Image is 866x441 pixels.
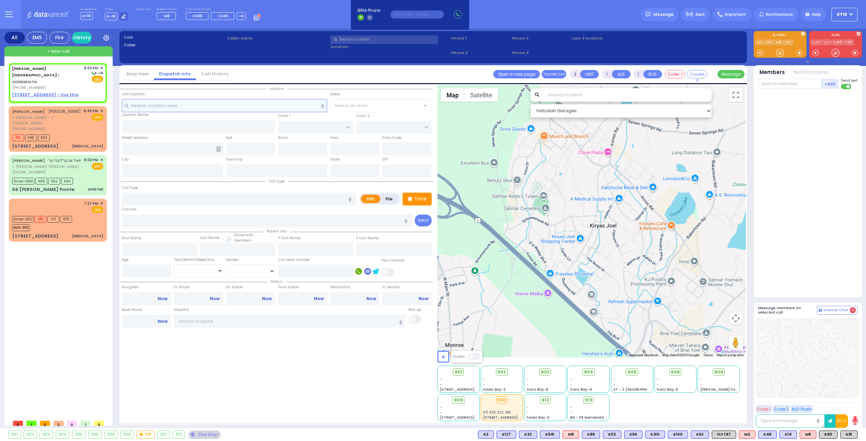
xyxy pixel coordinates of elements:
div: K89 [582,431,600,439]
span: - [440,405,442,410]
span: [STREET_ADDRESS][PERSON_NAME] [483,415,547,420]
span: Sanz Bay-4 [570,387,592,392]
div: 909 [121,431,134,438]
div: K32 [519,431,537,439]
button: Transfer call [542,70,566,78]
span: 902 [497,369,506,375]
span: 904 [584,369,593,375]
span: - [527,382,529,387]
span: BRIA Phone [358,7,380,14]
div: K100 [668,431,688,439]
a: K91 [755,40,764,45]
input: Search location here [122,99,327,112]
input: Search location [543,88,712,102]
u: EMS [94,77,101,82]
span: 913 [585,397,592,403]
label: Dispatcher [80,7,97,11]
span: - [527,377,529,382]
span: 908 [714,369,723,375]
a: [PERSON_NAME] [12,158,45,163]
button: Internal Chat 4 [817,306,858,315]
label: En Route [174,285,223,290]
a: KJFD [811,40,822,45]
span: - [570,377,572,382]
span: [STREET_ADDRESS][PERSON_NAME] [440,415,504,420]
span: [PERSON_NAME][GEOGRAPHIC_DATA] - [12,66,60,78]
label: Location [331,44,449,50]
input: Search a contact [331,35,438,44]
label: Night unit [136,7,151,11]
button: Code 1 [756,405,772,413]
label: ZIP [382,157,387,162]
span: [PHONE_NUMBER] [12,169,46,175]
span: Phone 3 [512,35,570,41]
span: - [483,382,485,387]
span: K-14 [91,71,103,76]
label: Back Home [122,307,171,313]
label: Age [122,257,129,263]
button: +Add [821,79,839,89]
button: Message [717,70,745,78]
div: [STREET_ADDRESS] [12,233,59,240]
a: Open this area in Google Maps (opens a new window) [439,349,461,358]
button: ALS-Rush [791,405,813,413]
label: Caller: [124,42,225,48]
a: Now [418,296,428,302]
span: 0 [13,421,23,426]
button: Members [759,69,785,76]
span: ✕ [100,65,103,71]
span: 906 [671,369,680,375]
span: - [657,377,659,382]
div: 904 [56,431,69,438]
p: Tone [414,195,427,202]
span: Important [725,11,746,18]
span: Select an area [335,102,367,109]
span: [PHONE_NUMBER] [12,126,46,131]
div: K127 [497,431,516,439]
span: Sanz Bay-5 [657,387,678,392]
div: BLS [603,431,621,439]
span: K71 [47,216,59,223]
div: [MEDICAL_DATA] [72,144,103,149]
a: Map View [121,71,154,77]
label: Cross 1 [278,113,290,119]
span: K89 [36,178,47,185]
span: [PHONE_NUMBER] [12,85,46,90]
label: Entry Code [382,135,402,141]
label: KJFD [809,33,862,38]
button: Notifications [794,69,828,76]
span: - [440,377,442,382]
button: Send [415,215,432,226]
span: K-18 [105,13,117,20]
label: Fire units on call [186,7,246,11]
span: CAR5 [218,13,228,19]
label: Call back number [278,257,310,263]
span: K90 [38,134,50,141]
span: Driver-K32 [12,216,33,223]
span: ✕ [100,108,103,114]
a: History [72,32,92,44]
small: Share with [234,232,253,238]
a: [PERSON_NAME] [12,109,45,114]
input: Search member [758,79,821,89]
div: 908 [105,431,117,438]
span: 8:02 PM [84,157,98,163]
span: ר' [PERSON_NAME]' [PERSON_NAME] [12,164,81,170]
label: Areas [330,92,340,97]
a: Call History [196,71,234,77]
span: +5 [239,13,244,19]
span: KY18 [837,11,847,18]
button: ALS [612,70,631,78]
label: From Scene [278,285,327,290]
label: KJ EMS... [754,33,806,38]
div: 906 [89,431,101,438]
div: 903 [40,431,53,438]
a: K90 [783,40,793,45]
span: - [570,405,572,410]
button: KY18 [831,8,858,21]
label: Last 3 location [572,35,657,41]
h5: Message members on selected call [758,306,817,315]
label: Apt [226,135,232,141]
img: comment-alt.png [819,309,822,312]
label: Pick up [408,307,421,313]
